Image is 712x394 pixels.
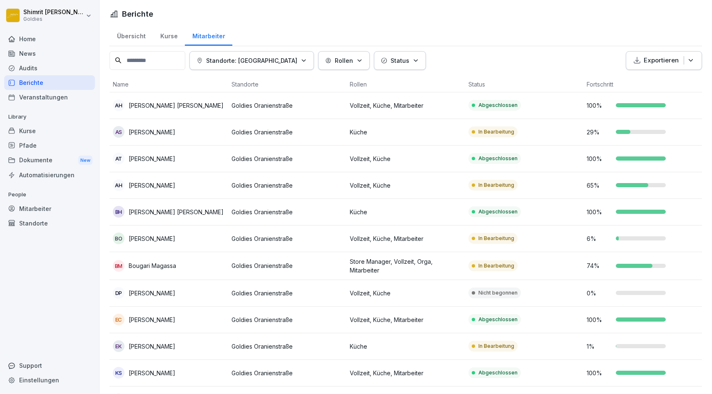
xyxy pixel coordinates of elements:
[478,181,514,189] p: In Bearbeitung
[113,233,124,244] div: BO
[335,56,353,65] p: Rollen
[232,128,344,136] p: Goldies Oranienstraße
[4,216,95,230] a: Standorte
[350,369,462,377] p: Vollzeit, Küche, Mitarbeiter
[350,257,462,275] p: Store Manager, Vollzeit, Orga, Mitarbeiter
[4,124,95,138] a: Kurse
[129,261,176,270] p: Bougari Magassa
[129,181,175,190] p: [PERSON_NAME]
[4,373,95,387] a: Einstellungen
[350,342,462,351] p: Küche
[232,342,344,351] p: Goldies Oranienstraße
[350,208,462,216] p: Küche
[110,25,153,46] a: Übersicht
[644,56,679,65] p: Exportieren
[587,289,612,297] p: 0 %
[4,168,95,182] a: Automatisierungen
[350,154,462,163] p: Vollzeit, Küche
[113,287,124,299] div: DP
[129,315,175,324] p: [PERSON_NAME]
[228,77,347,92] th: Standorte
[232,289,344,297] p: Goldies Oranienstraße
[587,234,612,243] p: 6 %
[350,128,462,136] p: Küche
[23,9,84,16] p: Shimrit [PERSON_NAME]
[189,51,314,70] button: Standorte: [GEOGRAPHIC_DATA]
[232,208,344,216] p: Goldies Oranienstraße
[129,342,175,351] p: [PERSON_NAME]
[478,342,514,350] p: In Bearbeitung
[113,126,124,138] div: AS
[232,369,344,377] p: Goldies Oranienstraße
[587,154,612,163] p: 100 %
[587,342,612,351] p: 1 %
[113,260,124,272] div: BM
[232,181,344,190] p: Goldies Oranienstraße
[113,206,124,218] div: BH
[478,128,514,136] p: In Bearbeitung
[129,128,175,136] p: [PERSON_NAME]
[350,101,462,110] p: Vollzeit, Küche, Mitarbeiter
[587,369,612,377] p: 100 %
[4,110,95,124] p: Library
[129,289,175,297] p: [PERSON_NAME]
[478,262,514,270] p: In Bearbeitung
[587,315,612,324] p: 100 %
[587,181,612,190] p: 65 %
[478,208,518,216] p: Abgeschlossen
[110,77,228,92] th: Name
[478,316,518,323] p: Abgeschlossen
[113,153,124,164] div: AT
[113,99,124,111] div: AH
[465,77,584,92] th: Status
[4,32,95,46] a: Home
[391,56,409,65] p: Status
[4,138,95,153] a: Pfade
[587,261,612,270] p: 74 %
[78,156,92,165] div: New
[113,179,124,191] div: AH
[478,102,518,109] p: Abgeschlossen
[206,56,297,65] p: Standorte: [GEOGRAPHIC_DATA]
[4,153,95,168] div: Dokumente
[4,90,95,104] a: Veranstaltungen
[4,201,95,216] a: Mitarbeiter
[185,25,232,46] a: Mitarbeiter
[587,208,612,216] p: 100 %
[350,315,462,324] p: Vollzeit, Küche, Mitarbeiter
[113,314,124,325] div: EC
[4,46,95,61] a: News
[626,51,702,70] button: Exportieren
[129,369,175,377] p: [PERSON_NAME]
[478,289,518,297] p: Nicht begonnen
[122,8,153,20] h1: Berichte
[374,51,426,70] button: Status
[587,101,612,110] p: 100 %
[113,367,124,379] div: KS
[478,155,518,162] p: Abgeschlossen
[129,234,175,243] p: [PERSON_NAME]
[583,77,702,92] th: Fortschritt
[232,154,344,163] p: Goldies Oranienstraße
[113,340,124,352] div: EK
[478,369,518,377] p: Abgeschlossen
[4,61,95,75] a: Audits
[153,25,185,46] a: Kurse
[4,75,95,90] a: Berichte
[350,181,462,190] p: Vollzeit, Küche
[129,208,224,216] p: [PERSON_NAME] [PERSON_NAME]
